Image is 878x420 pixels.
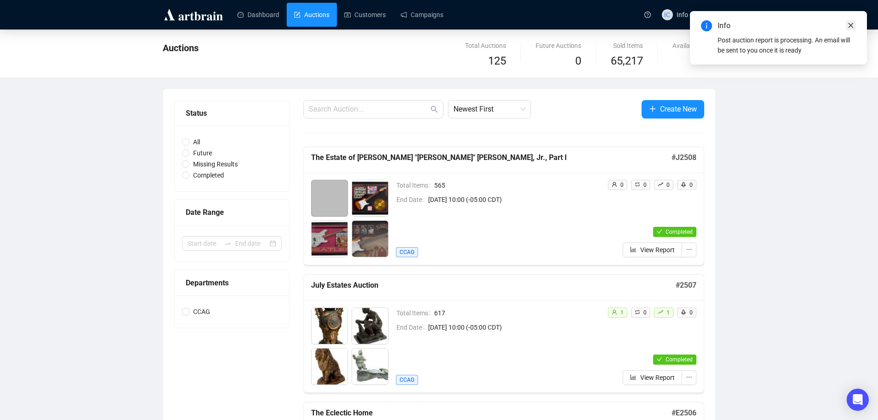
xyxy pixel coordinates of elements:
[224,240,231,247] span: swap-right
[396,180,434,190] span: Total Items
[396,308,434,318] span: Total Items
[401,3,443,27] a: Campaigns
[311,408,672,419] h5: The Eclectic Home
[612,182,617,187] span: user
[465,41,506,51] div: Total Auctions
[660,103,697,115] span: Create New
[235,238,268,248] input: End date
[611,41,643,51] div: Sold Items
[224,240,231,247] span: to
[303,147,704,265] a: The Estate of [PERSON_NAME] "[PERSON_NAME]" [PERSON_NAME], Jr., Part I#J2508Total Items565End Dat...
[189,137,204,147] span: All
[643,309,647,316] span: 0
[666,309,670,316] span: 1
[428,195,600,205] span: [DATE] 10:00 (-05:00 CDT)
[664,10,670,20] span: IC
[666,229,693,235] span: Completed
[847,389,869,411] div: Open Intercom Messenger
[352,221,388,257] img: 1004.JPG
[649,105,656,112] span: plus
[352,349,388,385] img: 4_1.jpg
[701,20,712,31] span: info-circle
[352,180,388,216] img: 1002.JPG
[676,280,696,291] h5: # 2507
[686,374,692,380] span: ellipsis
[396,247,418,257] span: CCAG
[681,182,686,187] span: rocket
[672,41,716,51] div: Available Items
[430,106,438,113] span: search
[311,280,676,291] h5: July Estates Auction
[189,159,242,169] span: Missing Results
[689,182,693,188] span: 0
[672,152,696,163] h5: # J2508
[658,182,663,187] span: rise
[536,41,581,51] div: Future Auctions
[428,322,600,332] span: [DATE] 10:00 (-05:00 CDT)
[623,243,682,257] button: View Report
[189,307,214,317] span: CCAG
[352,308,388,344] img: 2_1.jpg
[644,12,651,18] span: question-circle
[677,11,707,18] span: Info CCAG
[237,3,279,27] a: Dashboard
[643,182,647,188] span: 0
[689,309,693,316] span: 0
[309,104,429,115] input: Search Auction...
[163,42,199,53] span: Auctions
[681,309,686,315] span: rocket
[189,148,216,158] span: Future
[635,309,640,315] span: retweet
[294,3,330,27] a: Auctions
[611,53,643,70] span: 65,217
[396,322,428,332] span: End Date
[672,408,696,419] h5: # E2506
[186,107,278,119] div: Status
[188,238,220,248] input: Start date
[635,182,640,187] span: retweet
[186,277,278,289] div: Departments
[718,20,856,31] div: Info
[186,207,278,218] div: Date Range
[630,374,636,380] span: bar-chart
[666,356,693,363] span: Completed
[163,7,224,22] img: logo
[686,246,692,253] span: ellipsis
[620,309,624,316] span: 1
[396,195,428,205] span: End Date
[846,20,856,30] a: Close
[434,180,600,190] span: 565
[575,54,581,67] span: 0
[189,170,228,180] span: Completed
[396,375,418,385] span: CCAG
[311,152,672,163] h5: The Estate of [PERSON_NAME] "[PERSON_NAME]" [PERSON_NAME], Jr., Part I
[848,22,854,29] span: close
[658,309,663,315] span: rise
[488,54,506,67] span: 125
[612,309,617,315] span: user
[666,182,670,188] span: 0
[454,101,525,118] span: Newest First
[620,182,624,188] span: 0
[312,349,348,385] img: 3_1.jpg
[630,246,636,253] span: bar-chart
[312,308,348,344] img: 1_1.jpg
[642,100,704,118] button: Create New
[657,356,662,362] span: check
[640,373,675,383] span: View Report
[718,35,856,55] div: Post auction report is processing. An email will be sent to you once it is ready
[657,229,662,234] span: check
[312,221,348,257] img: 1003.JPG
[434,308,600,318] span: 617
[640,245,675,255] span: View Report
[623,370,682,385] button: View Report
[344,3,386,27] a: Customers
[303,274,704,393] a: July Estates Auction#2507Total Items617End Date[DATE] 10:00 (-05:00 CDT)CCAGuser1retweet0rise1roc...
